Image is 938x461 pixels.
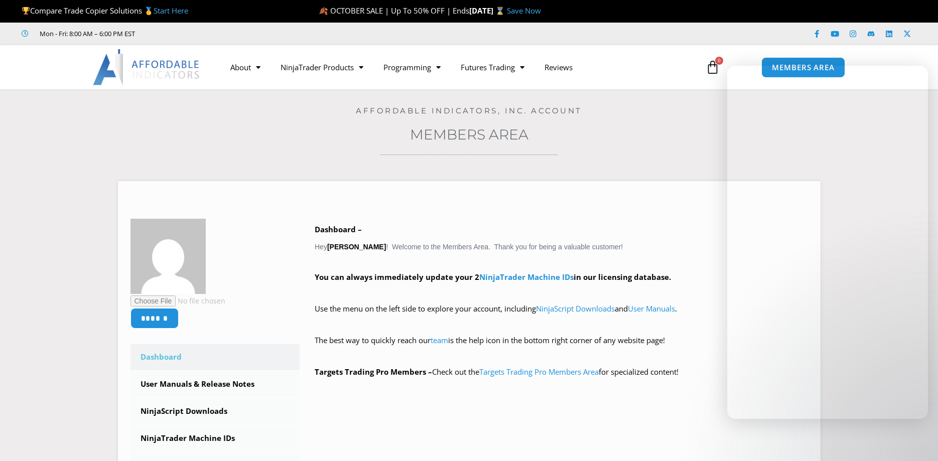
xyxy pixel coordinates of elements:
[904,427,928,451] iframe: Intercom live chat
[628,303,675,314] a: User Manuals
[356,106,582,115] a: Affordable Indicators, Inc. Account
[479,367,599,377] a: Targets Trading Pro Members Area
[37,28,135,40] span: Mon - Fri: 8:00 AM – 6:00 PM EST
[410,126,528,143] a: Members Area
[715,57,723,65] span: 0
[130,425,300,451] a: NinjaTrader Machine IDs
[534,56,583,79] a: Reviews
[373,56,451,79] a: Programming
[130,398,300,424] a: NinjaScript Downloads
[507,6,541,16] a: Save Now
[149,29,300,39] iframe: Customer reviews powered by Trustpilot
[315,224,362,234] b: Dashboard –
[469,6,507,16] strong: [DATE] ⌛
[220,56,694,79] nav: Menu
[93,49,201,85] img: LogoAI | Affordable Indicators – NinjaTrader
[315,367,432,377] strong: Targets Trading Pro Members –
[130,371,300,397] a: User Manuals & Release Notes
[536,303,615,314] a: NinjaScript Downloads
[761,57,845,78] a: MEMBERS AREA
[220,56,271,79] a: About
[130,219,206,294] img: f34f3a31167e59384d58a763e77634dd1142bfe69680121566f87788baf56587
[319,6,469,16] span: 🍂 OCTOBER SALE | Up To 50% OFF | Ends
[327,243,386,251] strong: [PERSON_NAME]
[691,53,735,82] a: 0
[130,344,300,370] a: Dashboard
[727,66,928,419] iframe: Intercom live chat
[315,302,808,330] p: Use the menu on the left side to explore your account, including and .
[315,272,671,282] strong: You can always immediately update your 2 in our licensing database.
[479,272,574,282] a: NinjaTrader Machine IDs
[431,335,448,345] a: team
[315,365,808,379] p: Check out the for specialized content!
[451,56,534,79] a: Futures Trading
[315,223,808,379] div: Hey ! Welcome to the Members Area. Thank you for being a valuable customer!
[772,64,835,71] span: MEMBERS AREA
[22,7,30,15] img: 🏆
[271,56,373,79] a: NinjaTrader Products
[315,334,808,362] p: The best way to quickly reach our is the help icon in the bottom right corner of any website page!
[22,6,188,16] span: Compare Trade Copier Solutions 🥇
[154,6,188,16] a: Start Here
